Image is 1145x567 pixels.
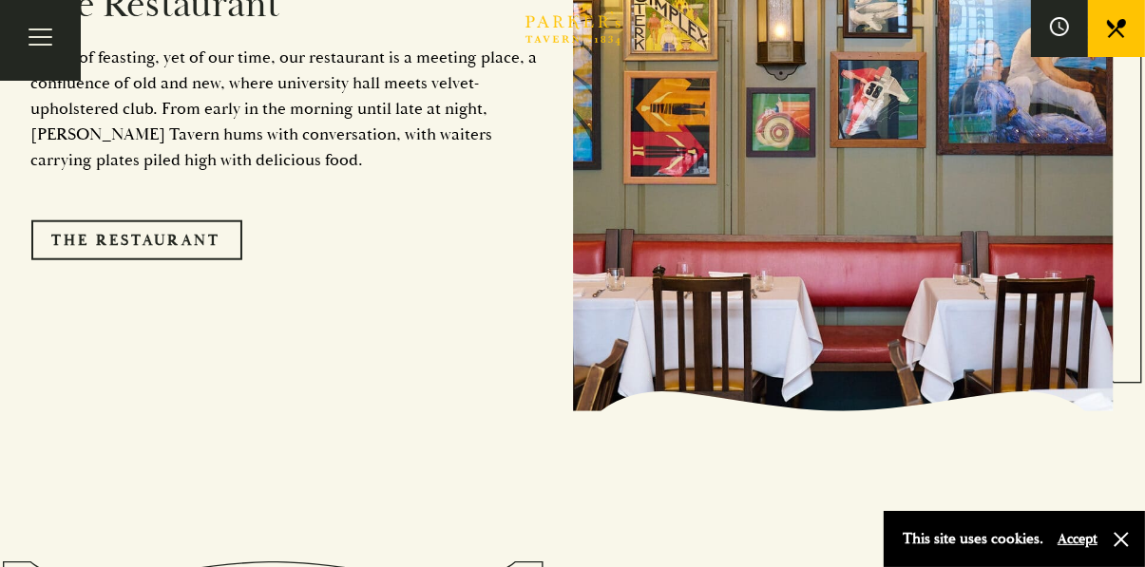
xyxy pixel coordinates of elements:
[31,45,544,173] p: Borne of feasting, yet of our time, our restaurant is a meeting place, a confluence of old and ne...
[31,220,242,260] a: The Restaurant
[1058,530,1097,548] button: Accept
[1112,530,1131,549] button: Close and accept
[903,525,1043,553] p: This site uses cookies.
